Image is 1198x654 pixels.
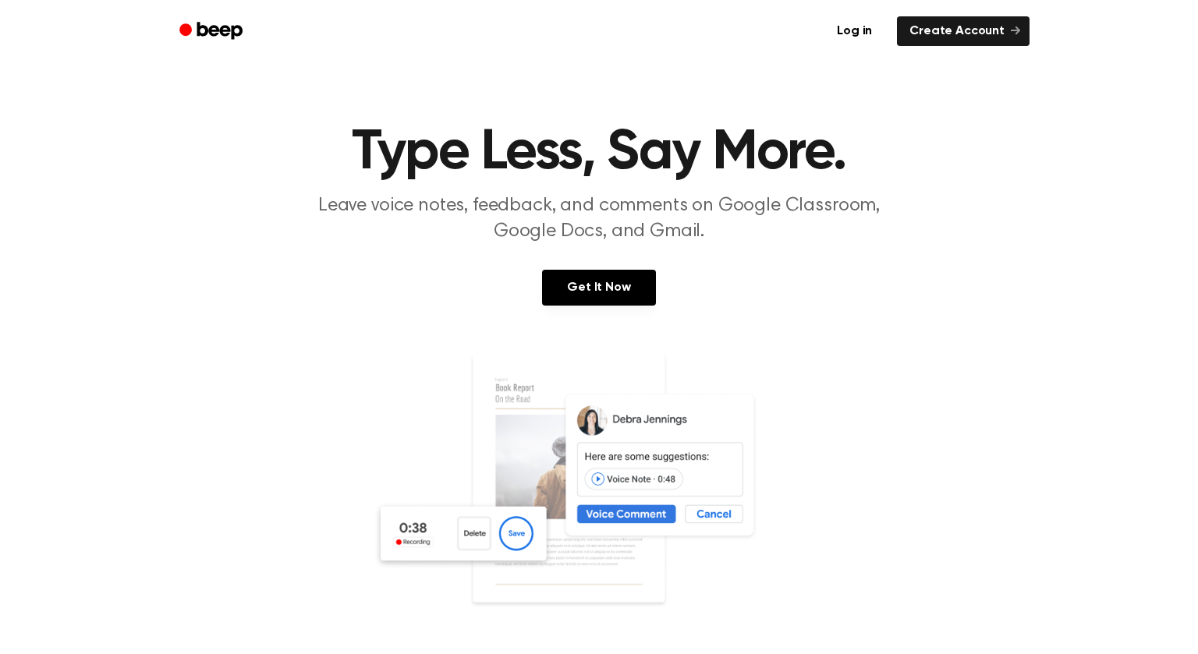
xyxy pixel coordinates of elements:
[200,125,998,181] h1: Type Less, Say More.
[168,16,257,47] a: Beep
[299,193,898,245] p: Leave voice notes, feedback, and comments on Google Classroom, Google Docs, and Gmail.
[821,13,888,49] a: Log in
[897,16,1030,46] a: Create Account
[542,270,655,306] a: Get It Now
[373,352,825,652] img: Voice Comments on Docs and Recording Widget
